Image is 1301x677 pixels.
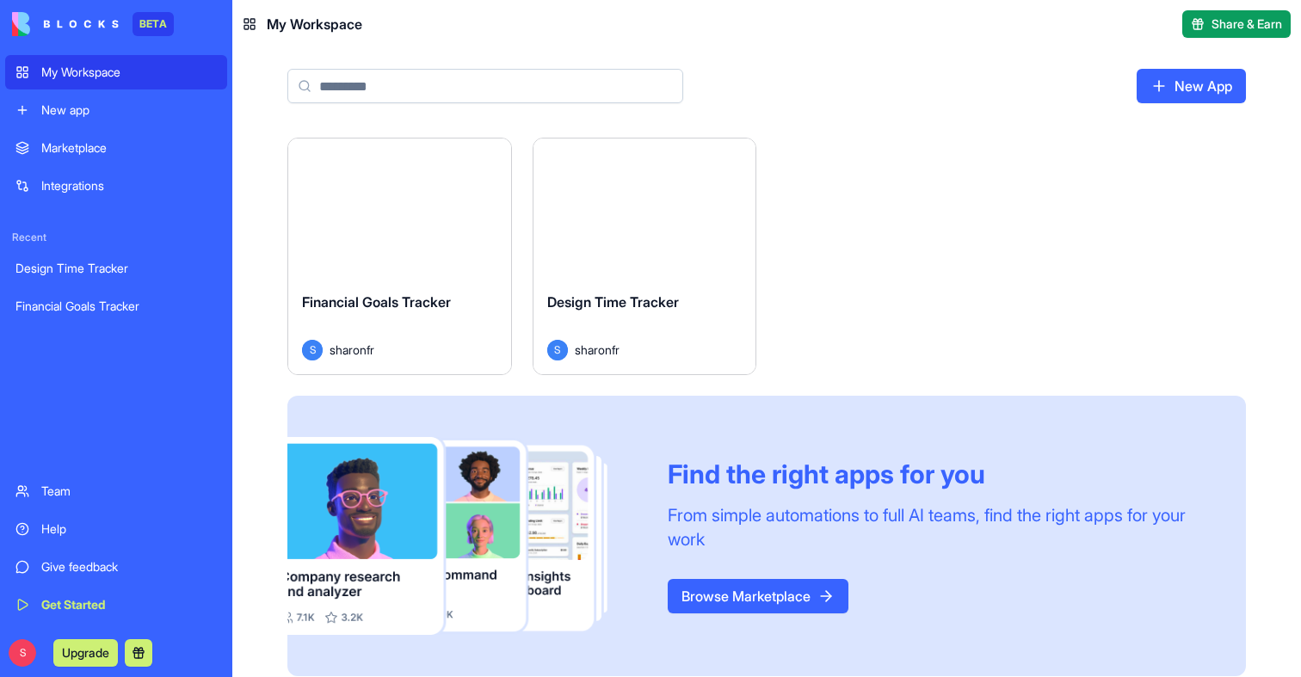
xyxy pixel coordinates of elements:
[287,437,640,635] img: Frame_181_egmpey.png
[41,596,217,613] div: Get Started
[287,138,512,375] a: Financial Goals TrackerSsharonfr
[5,289,227,323] a: Financial Goals Tracker
[330,341,374,359] span: sharonfr
[533,138,757,375] a: Design Time TrackerSsharonfr
[5,55,227,89] a: My Workspace
[575,341,620,359] span: sharonfr
[41,520,217,538] div: Help
[15,260,217,277] div: Design Time Tracker
[133,12,174,36] div: BETA
[547,340,568,360] span: S
[41,64,217,81] div: My Workspace
[668,503,1205,551] div: From simple automations to full AI teams, find the right apps for your work
[5,512,227,546] a: Help
[1137,69,1246,103] a: New App
[5,231,227,244] span: Recent
[41,177,217,194] div: Integrations
[302,340,323,360] span: S
[547,293,679,311] span: Design Time Tracker
[267,14,362,34] span: My Workspace
[5,169,227,203] a: Integrations
[53,639,118,667] button: Upgrade
[5,131,227,165] a: Marketplace
[5,474,227,508] a: Team
[41,558,217,575] div: Give feedback
[668,459,1205,489] div: Find the right apps for you
[5,588,227,622] a: Get Started
[15,298,217,315] div: Financial Goals Tracker
[41,483,217,500] div: Team
[12,12,119,36] img: logo
[5,550,227,584] a: Give feedback
[41,102,217,119] div: New app
[1182,10,1291,38] button: Share & Earn
[5,251,227,286] a: Design Time Tracker
[1212,15,1282,33] span: Share & Earn
[41,139,217,157] div: Marketplace
[12,12,174,36] a: BETA
[5,93,227,127] a: New app
[9,639,36,667] span: S
[53,643,118,661] a: Upgrade
[668,579,848,613] a: Browse Marketplace
[302,293,451,311] span: Financial Goals Tracker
